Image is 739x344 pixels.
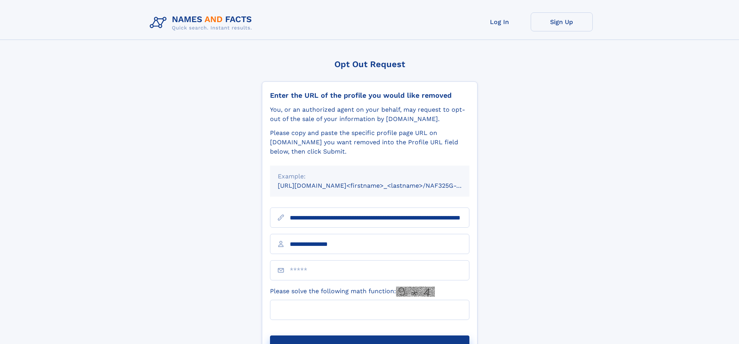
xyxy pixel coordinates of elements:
[147,12,258,33] img: Logo Names and Facts
[270,105,469,124] div: You, or an authorized agent on your behalf, may request to opt-out of the sale of your informatio...
[278,172,462,181] div: Example:
[469,12,531,31] a: Log In
[270,287,435,297] label: Please solve the following math function:
[270,91,469,100] div: Enter the URL of the profile you would like removed
[262,59,478,69] div: Opt Out Request
[278,182,484,189] small: [URL][DOMAIN_NAME]<firstname>_<lastname>/NAF325G-xxxxxxxx
[531,12,593,31] a: Sign Up
[270,128,469,156] div: Please copy and paste the specific profile page URL on [DOMAIN_NAME] you want removed into the Pr...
